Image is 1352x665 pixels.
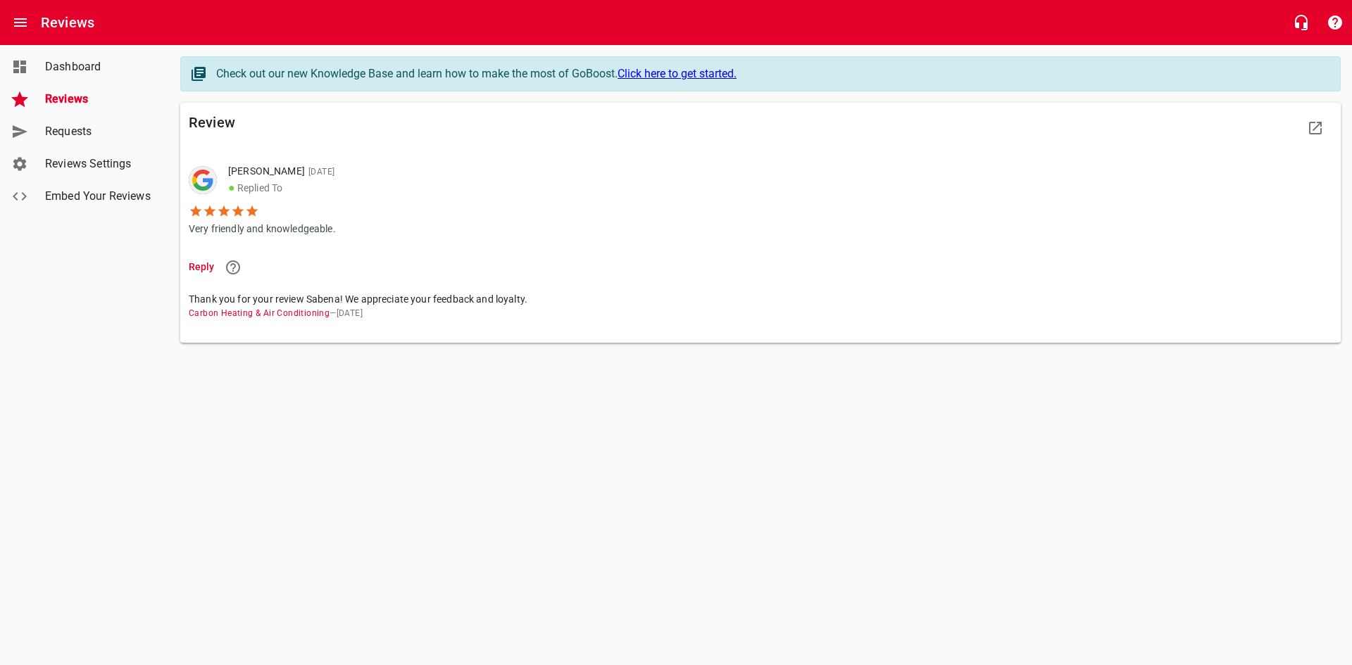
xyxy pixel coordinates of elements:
[305,167,334,177] span: [DATE]
[189,250,1332,284] li: Reply
[4,6,37,39] button: Open drawer
[45,123,152,140] span: Requests
[228,164,334,179] p: [PERSON_NAME]
[216,251,250,284] a: Learn more about responding to reviews
[189,307,1321,321] span: — [DATE]
[45,188,152,205] span: Embed Your Reviews
[189,308,330,318] span: Carbon Heating & Air Conditioning
[228,181,235,194] span: ●
[45,91,152,108] span: Reviews
[41,11,94,34] h6: Reviews
[1298,111,1332,145] a: View Review Site
[189,292,1321,307] span: Thank you for your review Sabena! We appreciate your feedback and loyalty.
[189,166,217,194] div: Google
[189,111,760,134] h6: Review
[189,218,346,236] p: Very friendly and knowledgeable.
[228,179,334,196] p: Replied To
[1318,6,1352,39] button: Support Portal
[216,65,1326,82] div: Check out our new Knowledge Base and learn how to make the most of GoBoost.
[1284,6,1318,39] button: Live Chat
[45,58,152,75] span: Dashboard
[45,156,152,172] span: Reviews Settings
[189,166,217,194] img: google-dark.png
[618,67,737,80] a: Click here to get started.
